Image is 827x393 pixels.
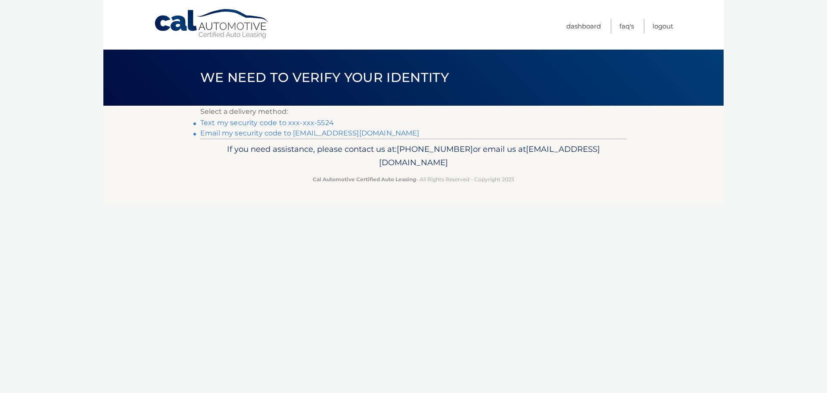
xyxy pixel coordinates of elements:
a: Text my security code to xxx-xxx-5524 [200,119,334,127]
a: Dashboard [566,19,601,33]
span: We need to verify your identity [200,69,449,85]
a: Logout [653,19,673,33]
a: Email my security code to [EMAIL_ADDRESS][DOMAIN_NAME] [200,129,420,137]
a: Cal Automotive [154,9,270,39]
p: If you need assistance, please contact us at: or email us at [206,142,621,170]
span: [PHONE_NUMBER] [397,144,473,154]
p: Select a delivery method: [200,106,627,118]
a: FAQ's [619,19,634,33]
p: - All Rights Reserved - Copyright 2025 [206,175,621,184]
strong: Cal Automotive Certified Auto Leasing [313,176,416,182]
